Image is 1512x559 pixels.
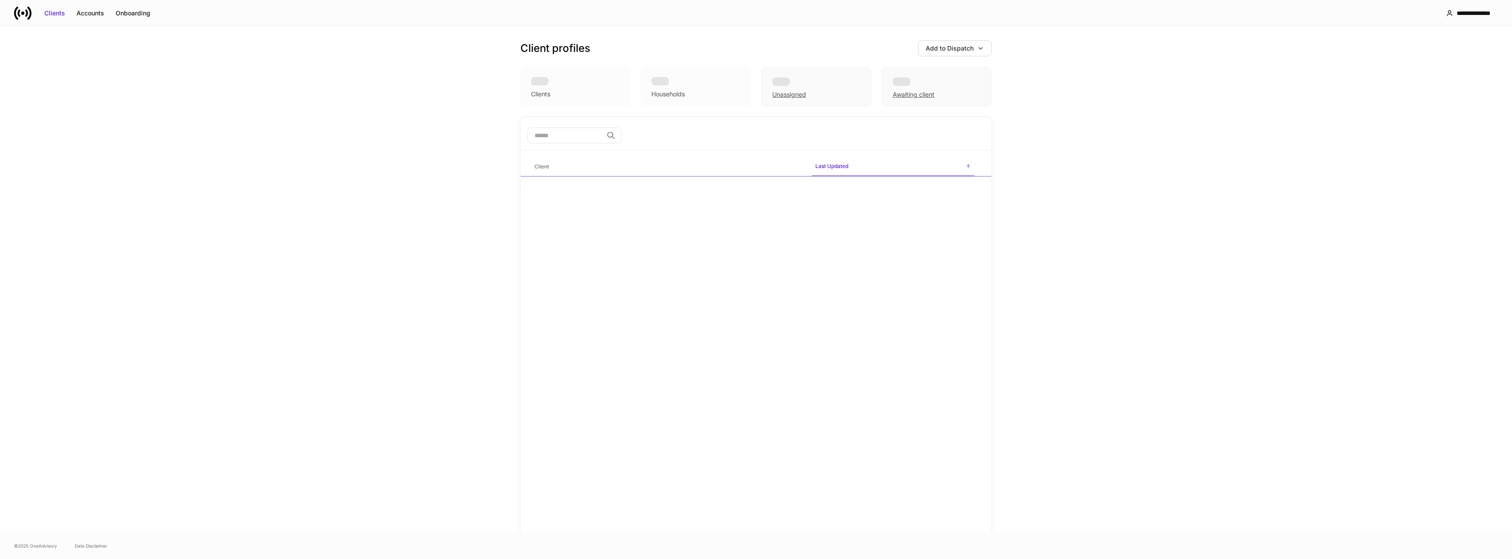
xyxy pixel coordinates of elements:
button: Add to Dispatch [918,40,992,56]
button: Clients [39,6,71,20]
div: Unassigned [772,90,806,99]
h6: Client [534,162,549,171]
span: Client [531,158,805,176]
div: Clients [44,9,65,18]
div: Awaiting client [893,90,934,99]
div: Clients [531,90,550,99]
div: Households [651,90,685,99]
button: Accounts [71,6,110,20]
div: Unassigned [761,67,871,106]
button: Onboarding [110,6,156,20]
h3: Client profiles [520,41,590,55]
div: Awaiting client [882,67,992,106]
div: Accounts [76,9,104,18]
div: Add to Dispatch [926,44,974,53]
h6: Last Updated [815,162,848,170]
a: Data Disclaimer [75,542,107,549]
span: © 2025 OneAdvisory [14,542,57,549]
div: Onboarding [116,9,150,18]
span: Last Updated [812,157,974,176]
